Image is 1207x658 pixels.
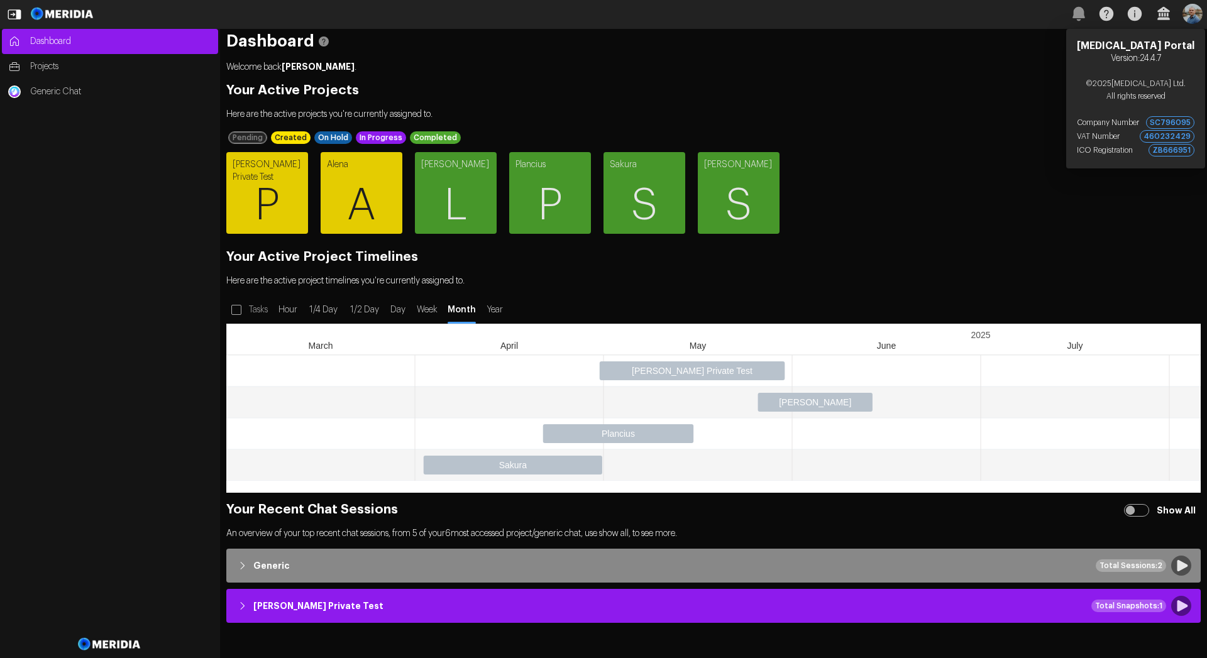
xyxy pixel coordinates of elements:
label: Tasks [246,299,273,321]
span: 1/4 Day [306,304,341,316]
button: GenericTotal Sessions:2 [229,552,1198,579]
label: Show All [1154,499,1201,522]
li: Company Number [1077,116,1194,129]
img: Meridia Logo [76,630,143,658]
div: ZB666951 [1149,144,1194,156]
li: All rights reserved [1077,90,1194,102]
a: Generic ChatGeneric Chat [2,79,218,104]
h2: Your Active Projects [226,84,1201,97]
span: Hour [276,304,300,316]
span: S [698,168,780,243]
a: PlanciusP [509,152,591,234]
a: [PERSON_NAME] Private TestP [226,152,308,234]
div: Pending [228,131,267,144]
span: 1/2 Day [347,304,382,316]
span: Projects [30,60,212,73]
div: Total Snapshots: 1 [1091,600,1166,612]
div: 460232429 [1140,130,1194,143]
a: [PERSON_NAME]L [415,152,497,234]
a: Dashboard [2,29,218,54]
p: Here are the active project timelines you're currently assigned to. [226,275,1201,287]
span: P [226,168,308,243]
div: SC796095 [1146,116,1194,129]
p: Welcome back . [226,60,1201,74]
img: Profile Icon [1182,4,1203,24]
h1: Dashboard [226,35,1201,48]
li: VAT Number [1077,130,1194,143]
span: Generic Chat [30,85,212,98]
span: A [321,168,402,243]
div: In Progress [356,131,406,144]
div: Created [271,131,311,144]
span: L [415,168,497,243]
p: An overview of your top recent chat sessions, from 5 of your 6 most accessed project/generic chat... [226,527,1201,540]
li: ICO Registration [1077,144,1194,156]
h2: Your Recent Chat Sessions [226,503,1201,516]
span: S [603,168,685,243]
div: Completed [410,131,461,144]
span: Day [388,304,407,316]
li: © 2025 [MEDICAL_DATA] Ltd. [1077,77,1194,90]
strong: [PERSON_NAME] [282,62,355,71]
img: Generic Chat [8,85,21,98]
span: Year [483,304,506,316]
p: Here are the active projects you're currently assigned to. [226,108,1201,121]
span: Month [446,304,477,316]
a: SakuraS [603,152,685,234]
span: Dashboard [30,35,212,48]
a: Projects [2,54,218,79]
li: Version: 24.4.7 [1077,52,1194,65]
button: [PERSON_NAME] Private TestTotal Snapshots:1 [229,592,1198,620]
h2: Your Active Project Timelines [226,251,1201,263]
div: Total Sessions: 2 [1096,559,1166,572]
span: P [509,168,591,243]
a: AlenaA [321,152,402,234]
strong: [MEDICAL_DATA] Portal [1077,41,1194,51]
a: [PERSON_NAME]S [698,152,780,234]
div: On Hold [314,131,352,144]
span: Week [414,304,440,316]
